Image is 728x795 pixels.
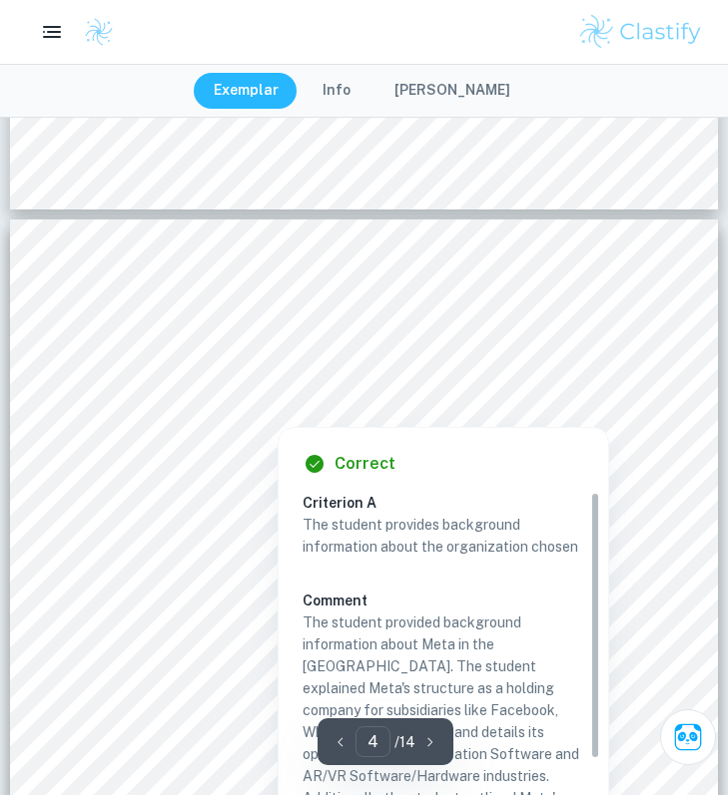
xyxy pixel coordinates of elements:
button: Ask Clai [660,709,716,765]
p: / 14 [394,731,415,753]
img: Clastify logo [84,17,114,47]
h6: Correct [335,452,395,476]
a: Clastify logo [72,17,114,47]
img: Clastify logo [577,12,704,52]
button: Info [303,73,370,109]
button: Exemplar [194,73,299,109]
button: [PERSON_NAME] [374,73,530,109]
h6: Comment [303,590,584,611]
p: The student provides background information about the organization chosen [303,514,584,558]
h6: Criterion A [303,492,600,514]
